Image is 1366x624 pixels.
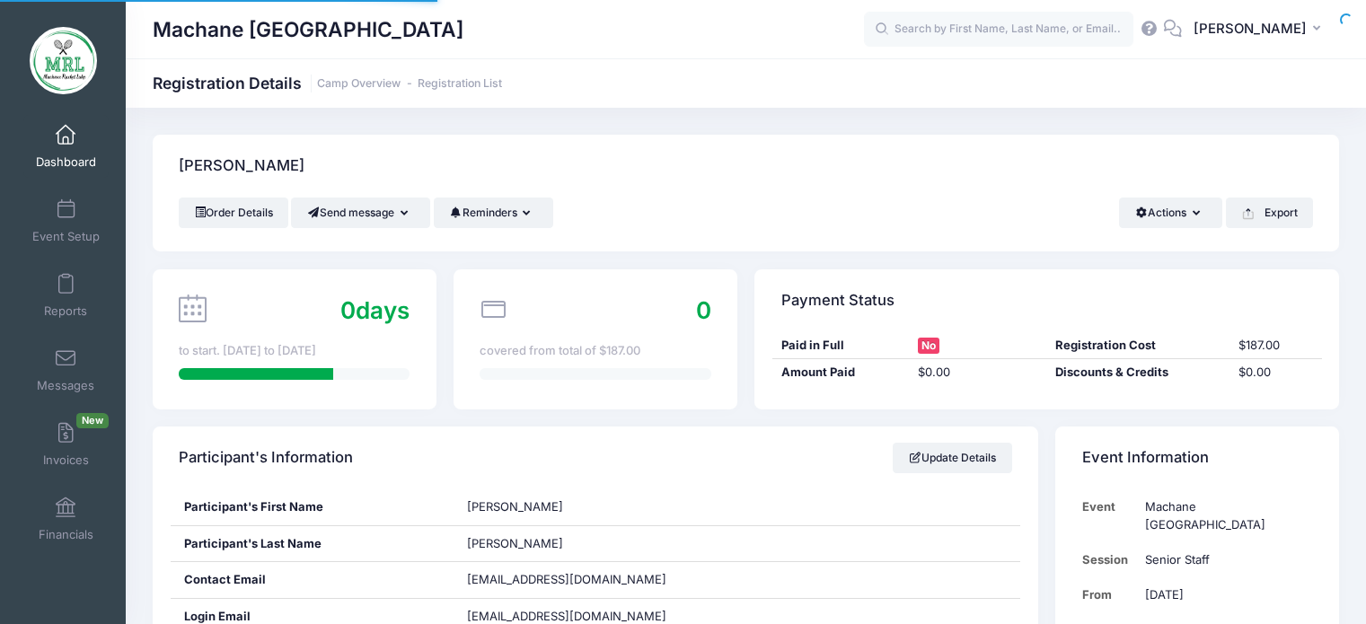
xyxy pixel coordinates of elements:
[1082,489,1137,542] td: Event
[171,526,454,562] div: Participant's Last Name
[1136,542,1312,577] td: Senior Staff
[291,198,430,228] button: Send message
[893,443,1012,473] a: Update Details
[153,74,502,92] h1: Registration Details
[36,154,96,170] span: Dashboard
[39,527,93,542] span: Financials
[696,296,711,324] span: 0
[23,189,109,252] a: Event Setup
[1230,364,1322,382] div: $0.00
[171,562,454,598] div: Contact Email
[317,77,401,91] a: Camp Overview
[1226,198,1313,228] button: Export
[23,264,109,327] a: Reports
[340,293,410,328] div: days
[1082,433,1209,484] h4: Event Information
[179,342,410,360] div: to start. [DATE] to [DATE]
[76,413,109,428] span: New
[179,433,353,484] h4: Participant's Information
[1082,577,1137,612] td: From
[864,12,1133,48] input: Search by First Name, Last Name, or Email...
[1136,577,1312,612] td: [DATE]
[772,364,910,382] div: Amount Paid
[179,198,288,228] a: Order Details
[153,9,463,50] h1: Machane [GEOGRAPHIC_DATA]
[467,536,563,550] span: [PERSON_NAME]
[1047,364,1230,382] div: Discounts & Credits
[43,453,89,468] span: Invoices
[1136,489,1312,542] td: Machane [GEOGRAPHIC_DATA]
[23,488,109,550] a: Financials
[23,115,109,178] a: Dashboard
[30,27,97,94] img: Machane Racket Lake
[340,296,356,324] span: 0
[1194,19,1307,39] span: [PERSON_NAME]
[23,338,109,401] a: Messages
[37,378,94,393] span: Messages
[418,77,502,91] a: Registration List
[23,413,109,476] a: InvoicesNew
[1082,542,1137,577] td: Session
[171,489,454,525] div: Participant's First Name
[910,364,1047,382] div: $0.00
[772,337,910,355] div: Paid in Full
[480,342,710,360] div: covered from total of $187.00
[781,275,895,326] h4: Payment Status
[434,198,553,228] button: Reminders
[1182,9,1339,50] button: [PERSON_NAME]
[467,572,666,586] span: [EMAIL_ADDRESS][DOMAIN_NAME]
[1119,198,1222,228] button: Actions
[467,499,563,514] span: [PERSON_NAME]
[32,229,100,244] span: Event Setup
[44,303,87,319] span: Reports
[179,141,304,192] h4: [PERSON_NAME]
[1230,337,1322,355] div: $187.00
[918,338,939,354] span: No
[1047,337,1230,355] div: Registration Cost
